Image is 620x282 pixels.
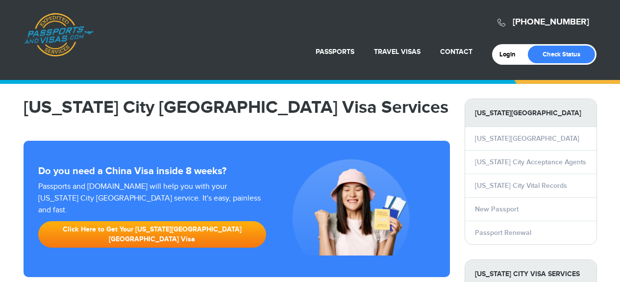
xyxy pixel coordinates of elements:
[440,48,472,56] a: Contact
[475,205,519,213] a: New Passport
[513,17,589,27] a: [PHONE_NUMBER]
[316,48,354,56] a: Passports
[24,13,94,57] a: Passports & [DOMAIN_NAME]
[475,181,567,190] a: [US_STATE] City Vital Records
[465,99,596,127] strong: [US_STATE][GEOGRAPHIC_DATA]
[475,229,531,237] a: Passport Renewal
[38,165,435,177] strong: Do you need a China Visa inside 8 weeks?
[475,134,579,143] a: [US_STATE][GEOGRAPHIC_DATA]
[528,46,595,63] a: Check Status
[374,48,421,56] a: Travel Visas
[34,181,271,253] div: Passports and [DOMAIN_NAME] will help you with your [US_STATE] City [GEOGRAPHIC_DATA] service. It...
[24,99,450,116] h1: [US_STATE] City [GEOGRAPHIC_DATA] Visa Services
[475,158,586,166] a: [US_STATE] City Acceptance Agents
[38,221,267,248] a: Click Here to Get Your [US_STATE][GEOGRAPHIC_DATA] [GEOGRAPHIC_DATA] Visa
[499,51,522,58] a: Login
